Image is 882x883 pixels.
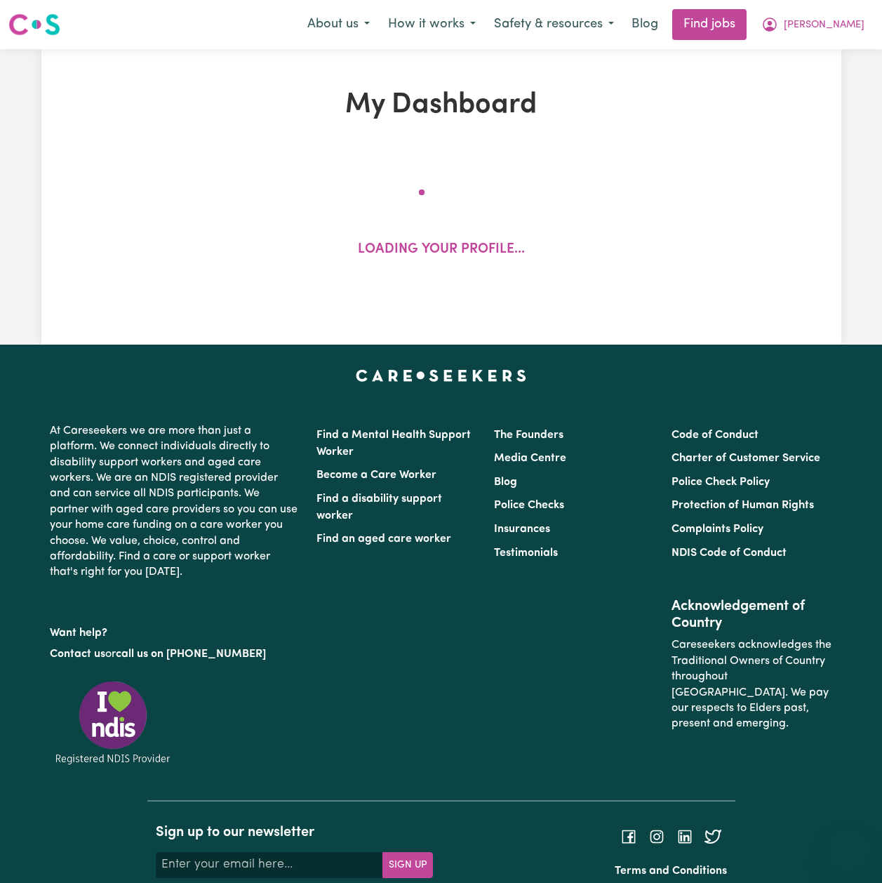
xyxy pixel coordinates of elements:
[671,477,770,488] a: Police Check Policy
[8,12,60,37] img: Careseekers logo
[615,865,727,877] a: Terms and Conditions
[156,852,383,877] input: Enter your email here...
[316,493,442,522] a: Find a disability support worker
[704,830,721,842] a: Follow Careseekers on Twitter
[494,430,563,441] a: The Founders
[382,852,433,877] button: Subscribe
[671,500,814,511] a: Protection of Human Rights
[494,477,517,488] a: Blog
[620,830,637,842] a: Follow Careseekers on Facebook
[671,453,820,464] a: Charter of Customer Service
[183,88,700,122] h1: My Dashboard
[485,10,623,39] button: Safety & resources
[298,10,379,39] button: About us
[784,18,864,33] span: [PERSON_NAME]
[671,632,832,737] p: Careseekers acknowledges the Traditional Owners of Country throughout [GEOGRAPHIC_DATA]. We pay o...
[671,547,787,559] a: NDIS Code of Conduct
[671,524,763,535] a: Complaints Policy
[494,547,558,559] a: Testimonials
[116,649,266,660] a: call us on [PHONE_NUMBER]
[494,500,564,511] a: Police Checks
[676,830,693,842] a: Follow Careseekers on LinkedIn
[358,240,525,260] p: Loading your profile...
[648,830,665,842] a: Follow Careseekers on Instagram
[623,9,667,40] a: Blog
[156,824,433,841] h2: Sign up to our newsletter
[672,9,747,40] a: Find jobs
[826,827,871,872] iframe: Button to launch messaging window
[671,598,832,632] h2: Acknowledgement of Country
[50,418,300,586] p: At Careseekers we are more than just a platform. We connect individuals directly to disability su...
[316,533,451,545] a: Find an aged care worker
[671,430,759,441] a: Code of Conduct
[316,470,436,481] a: Become a Care Worker
[494,453,566,464] a: Media Centre
[379,10,485,39] button: How it works
[50,649,105,660] a: Contact us
[316,430,471,458] a: Find a Mental Health Support Worker
[50,679,176,766] img: Registered NDIS provider
[356,370,526,381] a: Careseekers home page
[50,620,300,641] p: Want help?
[8,8,60,41] a: Careseekers logo
[752,10,874,39] button: My Account
[494,524,550,535] a: Insurances
[50,641,300,668] p: or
